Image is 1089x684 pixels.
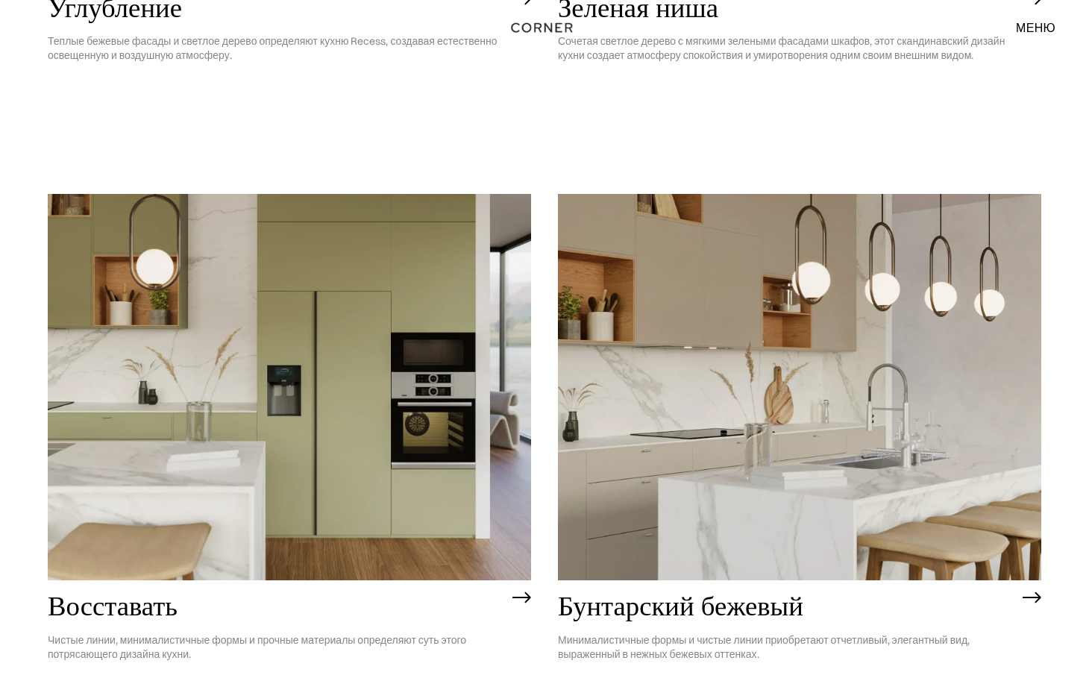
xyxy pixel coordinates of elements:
div: меню [1016,22,1055,34]
a: дом [493,18,596,37]
p: Чистые линии, минималистичные формы и прочные материалы определяют суть этого потрясающего дизайн... [48,622,505,673]
h2: Бунтарский бежевый [558,592,1015,621]
h2: Восставать [48,592,505,621]
div: меню [1001,15,1055,40]
p: Минималистичные формы и чистые линии приобретают отчетливый, элегантный вид, выраженный в нежных ... [558,622,1015,673]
